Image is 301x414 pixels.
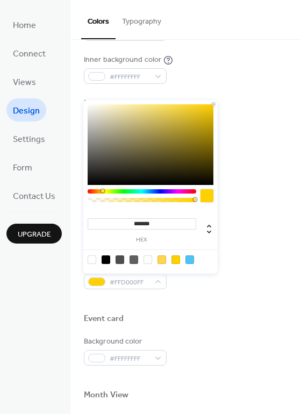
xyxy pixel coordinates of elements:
[6,184,62,207] a: Contact Us
[84,97,164,109] div: Default event color
[88,255,96,264] div: rgba(0, 0, 0, 0)
[144,255,152,264] div: rgb(255, 255, 255)
[18,229,51,240] span: Upgrade
[13,131,45,148] span: Settings
[110,277,149,288] span: #FFD000FF
[6,70,42,93] a: Views
[130,255,138,264] div: rgb(96, 96, 96)
[6,13,42,36] a: Home
[185,255,194,264] div: rgb(79, 195, 247)
[84,313,124,325] div: Event card
[88,237,196,243] label: hex
[110,353,149,365] span: #FFFFFFFF
[84,54,161,66] div: Inner background color
[110,72,149,83] span: #FFFFFFFF
[13,74,36,91] span: Views
[6,155,39,179] a: Form
[110,28,149,40] span: #4E4E4EFF
[6,127,52,150] a: Settings
[13,160,32,176] span: Form
[116,255,124,264] div: rgb(78, 78, 78)
[6,224,62,244] button: Upgrade
[13,188,55,205] span: Contact Us
[13,103,40,119] span: Design
[171,255,180,264] div: rgb(255, 208, 0)
[6,41,52,65] a: Connect
[6,98,46,122] a: Design
[84,390,128,401] div: Month View
[157,255,166,264] div: rgb(255, 213, 79)
[84,336,164,347] div: Background color
[13,46,46,62] span: Connect
[13,17,36,34] span: Home
[102,255,110,264] div: rgb(0, 0, 0)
